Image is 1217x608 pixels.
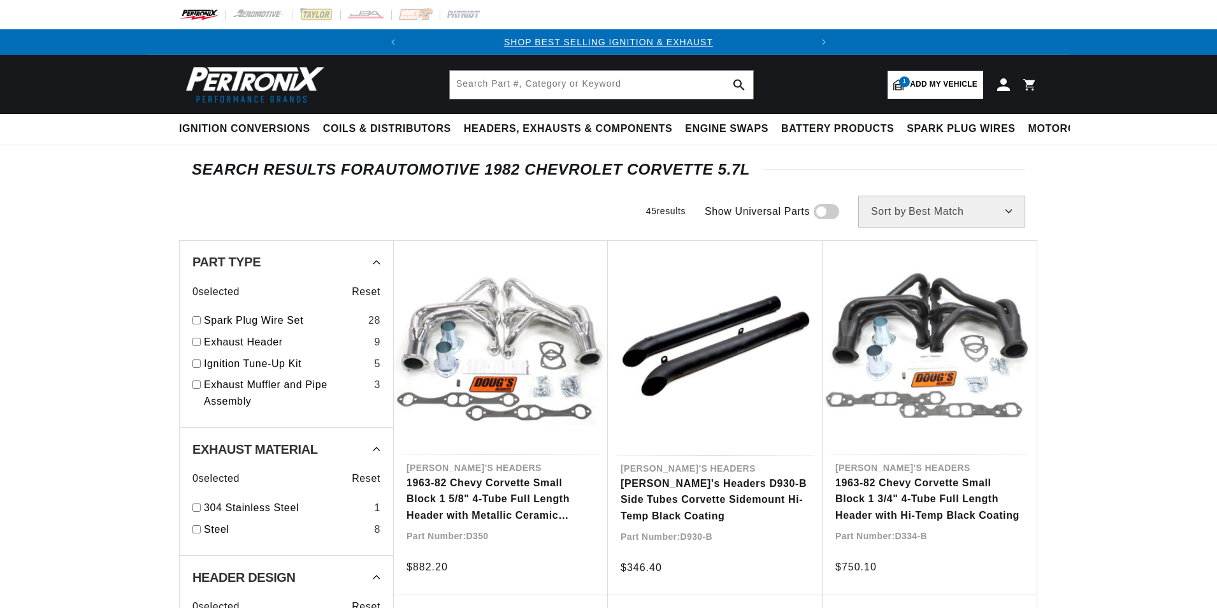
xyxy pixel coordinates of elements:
a: Spark Plug Wire Set [204,312,363,329]
button: Translation missing: en.sections.announcements.previous_announcement [380,29,406,55]
span: Sort by [871,206,906,217]
summary: Ignition Conversions [179,114,317,144]
div: 5 [374,356,380,372]
a: Exhaust Header [204,334,369,351]
span: Ignition Conversions [179,122,310,136]
span: Exhaust Material [192,443,318,456]
summary: Engine Swaps [679,114,775,144]
span: Reset [352,470,380,487]
a: Exhaust Muffler and Pipe Assembly [204,377,369,409]
span: Motorcycle [1028,122,1104,136]
div: 1 [374,500,380,516]
a: 304 Stainless Steel [204,500,369,516]
span: 0 selected [192,470,240,487]
span: Engine Swaps [685,122,768,136]
a: Ignition Tune-Up Kit [204,356,369,372]
span: Header Design [192,571,296,584]
span: 45 results [646,206,686,216]
slideshow-component: Translation missing: en.sections.announcements.announcement_bar [147,29,1070,55]
div: SEARCH RESULTS FOR Automotive 1982 Chevrolet Corvette 5.7L [192,163,1025,176]
summary: Battery Products [775,114,900,144]
button: Translation missing: en.sections.announcements.next_announcement [811,29,837,55]
a: 1963-82 Chevy Corvette Small Block 1 3/4" 4-Tube Full Length Header with Hi-Temp Black Coating [835,475,1024,524]
span: Reset [352,284,380,300]
div: 3 [374,377,380,393]
span: Headers, Exhausts & Components [464,122,672,136]
span: 1 [899,76,910,87]
span: Battery Products [781,122,894,136]
span: Show Universal Parts [705,203,810,220]
img: Pertronix [179,62,326,106]
div: 28 [368,312,380,329]
button: search button [725,71,753,99]
a: 1963-82 Chevy Corvette Small Block 1 5/8" 4-Tube Full Length Header with Metallic Ceramic Coating [407,475,595,524]
div: 9 [374,334,380,351]
a: [PERSON_NAME]'s Headers D930-B Side Tubes Corvette Sidemount Hi-Temp Black Coating [621,475,810,525]
span: Part Type [192,256,261,268]
summary: Spark Plug Wires [900,114,1021,144]
span: 0 selected [192,284,240,300]
a: Steel [204,521,369,538]
input: Search Part #, Category or Keyword [450,71,753,99]
summary: Headers, Exhausts & Components [457,114,679,144]
summary: Coils & Distributors [317,114,457,144]
a: 1Add my vehicle [888,71,983,99]
a: SHOP BEST SELLING IGNITION & EXHAUST [504,37,713,47]
div: 1 of 2 [406,35,811,49]
div: Announcement [406,35,811,49]
select: Sort by [858,196,1025,228]
span: Spark Plug Wires [907,122,1015,136]
span: Add my vehicle [910,78,977,90]
div: 8 [374,521,380,538]
summary: Motorcycle [1022,114,1111,144]
span: Coils & Distributors [323,122,451,136]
